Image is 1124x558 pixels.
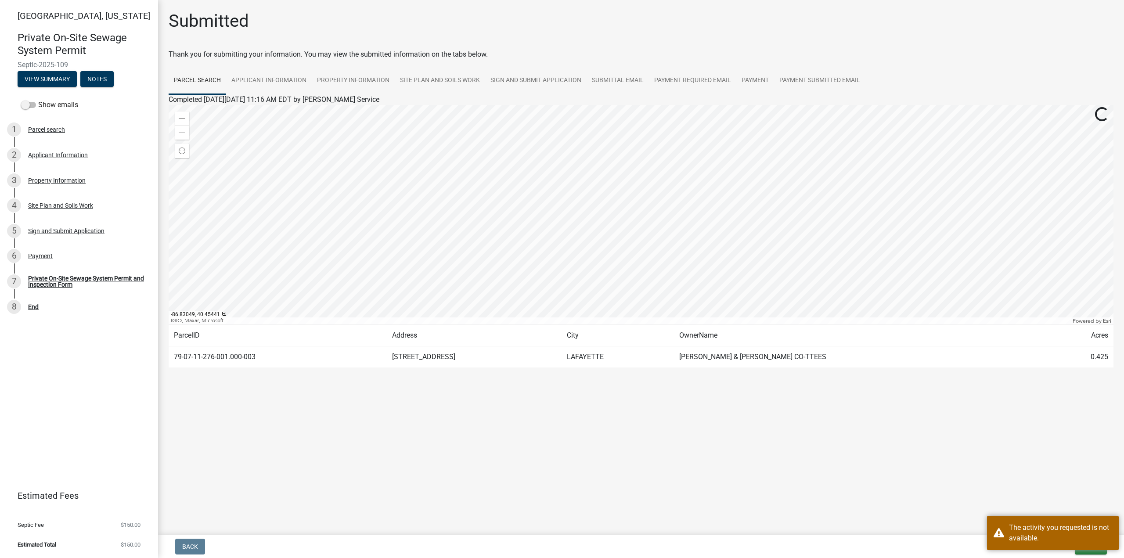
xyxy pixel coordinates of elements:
[169,11,249,32] h1: Submitted
[169,49,1113,60] div: Thank you for submitting your information. You may view the submitted information on the tabs below.
[7,224,21,238] div: 5
[736,67,774,95] a: Payment
[1047,325,1113,346] td: Acres
[18,61,140,69] span: Septic-2025-109
[28,228,104,234] div: Sign and Submit Application
[7,122,21,137] div: 1
[175,112,189,126] div: Zoom in
[18,71,77,87] button: View Summary
[80,76,114,83] wm-modal-confirm: Notes
[18,522,44,528] span: Septic Fee
[395,67,485,95] a: Site Plan and Soils Work
[169,67,226,95] a: Parcel search
[169,95,379,104] span: Completed [DATE][DATE] 11:16 AM EDT by [PERSON_NAME] Service
[562,346,674,368] td: LAFAYETTE
[28,202,93,209] div: Site Plan and Soils Work
[28,304,39,310] div: End
[674,325,1047,346] td: OwnerName
[182,543,198,550] span: Back
[169,317,1070,324] div: IGIO, Maxar, Microsoft
[7,198,21,212] div: 4
[18,76,77,83] wm-modal-confirm: Summary
[80,71,114,87] button: Notes
[7,274,21,288] div: 7
[1009,522,1112,544] div: The activity you requested is not available.
[175,539,205,554] button: Back
[7,300,21,314] div: 8
[1103,318,1111,324] a: Esri
[7,148,21,162] div: 2
[28,275,144,288] div: Private On-Site Sewage System Permit and Inspection Form
[674,346,1047,368] td: [PERSON_NAME] & [PERSON_NAME] CO-TTEES
[7,173,21,187] div: 3
[1047,346,1113,368] td: 0.425
[175,126,189,140] div: Zoom out
[226,67,312,95] a: Applicant Information
[28,177,86,184] div: Property Information
[1070,317,1113,324] div: Powered by
[485,67,587,95] a: Sign and Submit Application
[7,487,144,504] a: Estimated Fees
[562,325,674,346] td: City
[649,67,736,95] a: Payment Required Email
[28,253,53,259] div: Payment
[387,325,562,346] td: Address
[387,346,562,368] td: [STREET_ADDRESS]
[18,32,151,57] h4: Private On-Site Sewage System Permit
[169,346,387,368] td: 79-07-11-276-001.000-003
[7,249,21,263] div: 6
[28,152,88,158] div: Applicant Information
[175,144,189,158] div: Find my location
[18,11,150,21] span: [GEOGRAPHIC_DATA], [US_STATE]
[121,542,140,547] span: $150.00
[774,67,865,95] a: Payment Submitted Email
[18,542,56,547] span: Estimated Total
[169,325,387,346] td: ParcelID
[312,67,395,95] a: Property Information
[28,126,65,133] div: Parcel search
[587,67,649,95] a: Submittal Email
[121,522,140,528] span: $150.00
[21,100,78,110] label: Show emails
